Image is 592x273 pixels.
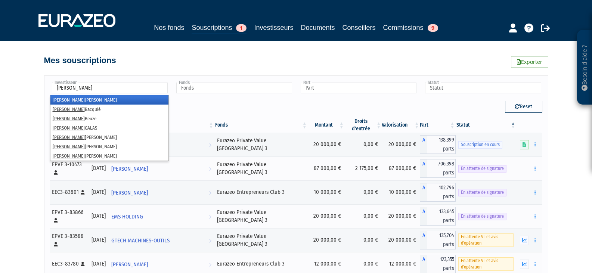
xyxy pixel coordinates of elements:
[92,260,106,268] div: [DATE]
[382,180,420,204] td: 10 000,00 €
[44,56,116,65] h4: Mes souscriptions
[301,22,335,33] a: Documents
[52,260,86,268] div: EEC3-83780
[345,156,382,180] td: 2 175,00 €
[209,234,211,248] i: Voir l'investisseur
[111,162,148,176] span: [PERSON_NAME]
[111,234,170,248] span: GTECH MACHINES-OUTILS
[50,142,168,151] li: [PERSON_NAME]
[52,161,86,177] div: EPVE 3-10473
[108,161,214,176] a: [PERSON_NAME]
[53,144,85,149] em: [PERSON_NAME]
[383,22,438,33] a: Commissions9
[458,213,506,220] span: En attente de signature
[108,209,214,224] a: EMS HOLDING
[420,159,455,178] div: A - Eurazeo Private Value Europe 3
[38,14,115,27] img: 1732889491-logotype_eurazeo_blanc_rvb.png
[52,208,86,224] div: EPVE 3-83866
[92,188,106,196] div: [DATE]
[420,183,455,202] div: A - Eurazeo Entrepreneurs Club 3
[108,257,214,272] a: [PERSON_NAME]
[458,233,514,247] span: En attente VL et avis d'opération
[458,257,514,271] span: En attente VL et avis d'opération
[209,258,211,272] i: Voir l'investisseur
[108,185,214,200] a: [PERSON_NAME]
[308,156,345,180] td: 87 000,00 €
[50,123,168,133] li: GALAS
[427,231,455,249] span: 135,704 parts
[52,232,86,248] div: EPVE 3-83588
[53,97,85,103] em: [PERSON_NAME]
[345,228,382,252] td: 0,00 €
[53,106,85,112] em: [PERSON_NAME]
[81,262,85,266] i: [Français] Personne physique
[382,156,420,180] td: 87 000,00 €
[54,242,58,246] i: [Français] Personne physique
[420,118,455,133] th: Part: activer pour trier la colonne par ordre croissant
[345,118,382,133] th: Droits d'entrée: activer pour trier la colonne par ordre croissant
[345,133,382,156] td: 0,00 €
[382,133,420,156] td: 20 000,00 €
[217,232,305,248] div: Eurazeo Private Value [GEOGRAPHIC_DATA] 3
[345,204,382,228] td: 0,00 €
[111,186,148,200] span: [PERSON_NAME]
[52,188,86,196] div: EEC3-83801
[427,159,455,178] span: 706,398 parts
[209,162,211,176] i: Voir l'investisseur
[505,101,542,113] button: Reset
[92,212,106,220] div: [DATE]
[54,170,58,175] i: [Français] Personne physique
[254,22,293,33] a: Investisseurs
[420,207,427,226] span: A
[92,164,106,172] div: [DATE]
[209,186,211,200] i: Voir l'investisseur
[420,183,427,202] span: A
[53,134,85,140] em: [PERSON_NAME]
[50,114,168,123] li: Beuze
[50,95,168,105] li: [PERSON_NAME]
[308,180,345,204] td: 10 000,00 €
[209,210,211,224] i: Voir l'investisseur
[217,161,305,177] div: Eurazeo Private Value [GEOGRAPHIC_DATA] 3
[427,183,455,202] span: 102,796 parts
[217,188,305,196] div: Eurazeo Entrepreneurs Club 3
[427,135,455,154] span: 138,399 parts
[420,135,427,154] span: A
[50,133,168,142] li: [PERSON_NAME]
[308,133,345,156] td: 20 000,00 €
[428,24,438,32] span: 9
[308,204,345,228] td: 20 000,00 €
[81,190,85,195] i: [Français] Personne physique
[108,233,214,248] a: GTECH MACHINES-OUTILS
[458,165,506,172] span: En attente de signature
[382,228,420,252] td: 20 000,00 €
[382,204,420,228] td: 20 000,00 €
[111,258,148,272] span: [PERSON_NAME]
[511,56,548,68] a: Exporter
[53,125,85,131] em: [PERSON_NAME]
[236,24,247,32] span: 1
[345,180,382,204] td: 0,00 €
[154,22,184,33] a: Nos fonds
[420,159,427,178] span: A
[308,228,345,252] td: 20 000,00 €
[111,210,143,224] span: EMS HOLDING
[192,22,247,34] a: Souscriptions1
[308,118,345,133] th: Montant: activer pour trier la colonne par ordre croissant
[53,116,85,121] em: [PERSON_NAME]
[427,207,455,226] span: 133,645 parts
[458,141,502,148] span: Souscription en cours
[214,118,308,133] th: Fonds: activer pour trier la colonne par ordre croissant
[420,207,455,226] div: A - Eurazeo Private Value Europe 3
[456,118,517,133] th: Statut : activer pour trier la colonne par ordre d&eacute;croissant
[92,236,106,244] div: [DATE]
[217,137,305,153] div: Eurazeo Private Value [GEOGRAPHIC_DATA] 3
[50,151,168,161] li: [PERSON_NAME]
[420,231,455,249] div: A - Eurazeo Private Value Europe 3
[217,208,305,224] div: Eurazeo Private Value [GEOGRAPHIC_DATA] 3
[54,218,58,223] i: [Français] Personne physique
[580,34,589,101] p: Besoin d'aide ?
[209,138,211,152] i: Voir l'investisseur
[382,118,420,133] th: Valorisation: activer pour trier la colonne par ordre croissant
[217,260,305,268] div: Eurazeo Entrepreneurs Club 3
